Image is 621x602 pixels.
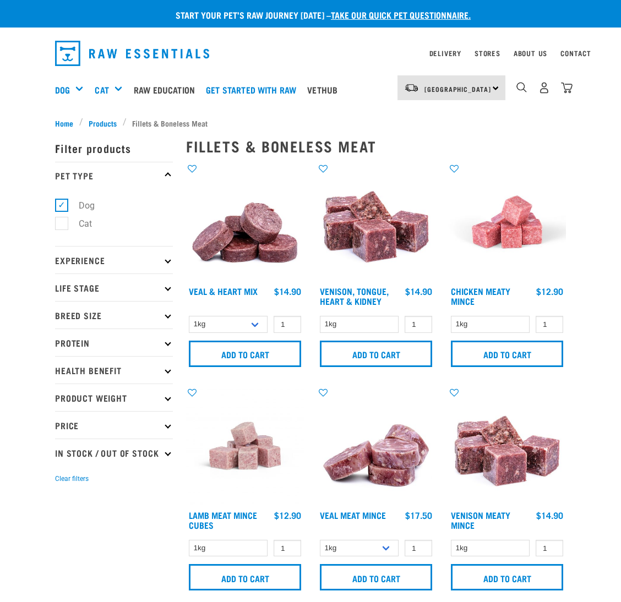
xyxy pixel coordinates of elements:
img: Pile Of Cubed Venison Tongue Mix For Pets [317,163,435,281]
p: Breed Size [55,301,173,329]
p: Product Weight [55,384,173,411]
a: Products [83,117,123,129]
a: Home [55,117,79,129]
div: $12.90 [274,510,301,520]
img: van-moving.png [404,83,419,93]
a: Contact [560,51,591,55]
a: Vethub [304,68,346,112]
a: Lamb Meat Mince Cubes [189,512,257,527]
a: Venison Meaty Mince [451,512,510,527]
div: $12.90 [536,286,563,296]
a: Get started with Raw [203,68,304,112]
a: About Us [514,51,547,55]
img: 1152 Veal Heart Medallions 01 [186,163,304,281]
input: Add to cart [320,341,432,367]
span: Products [89,117,117,129]
h2: Fillets & Boneless Meat [186,138,566,155]
p: Protein [55,329,173,356]
nav: breadcrumbs [55,117,566,129]
p: Life Stage [55,273,173,301]
label: Cat [61,217,96,231]
span: Home [55,117,73,129]
input: Add to cart [320,564,432,590]
input: 1 [405,316,432,333]
span: [GEOGRAPHIC_DATA] [424,87,491,91]
a: Raw Education [131,68,203,112]
input: Add to cart [451,341,563,367]
label: Dog [61,199,99,212]
input: 1 [405,540,432,557]
img: home-icon-1@2x.png [516,82,527,92]
div: $17.50 [405,510,432,520]
input: 1 [536,316,563,333]
p: Experience [55,246,173,273]
div: $14.90 [274,286,301,296]
a: Veal & Heart Mix [189,288,258,293]
img: user.png [538,82,550,94]
a: Venison, Tongue, Heart & Kidney [320,288,389,303]
img: Lamb Meat Mince [186,387,304,505]
a: Delivery [429,51,461,55]
img: home-icon@2x.png [561,82,573,94]
nav: dropdown navigation [46,36,575,70]
div: $14.90 [536,510,563,520]
input: 1 [274,540,301,557]
p: Filter products [55,134,173,162]
p: In Stock / Out Of Stock [55,439,173,466]
a: take our quick pet questionnaire. [331,12,471,17]
button: Clear filters [55,474,89,484]
p: Health Benefit [55,356,173,384]
input: 1 [536,540,563,557]
input: Add to cart [451,564,563,590]
a: Stores [475,51,500,55]
a: Cat [95,83,108,96]
input: 1 [274,316,301,333]
p: Pet Type [55,162,173,189]
a: Chicken Meaty Mince [451,288,510,303]
p: Price [55,411,173,439]
a: Veal Meat Mince [320,512,386,517]
img: 1160 Veal Meat Mince Medallions 01 [317,387,435,505]
img: Raw Essentials Logo [55,41,209,66]
img: 1117 Venison Meat Mince 01 [448,387,566,505]
img: Chicken Meaty Mince [448,163,566,281]
a: Dog [55,83,70,96]
input: Add to cart [189,341,301,367]
input: Add to cart [189,564,301,590]
div: $14.90 [405,286,432,296]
